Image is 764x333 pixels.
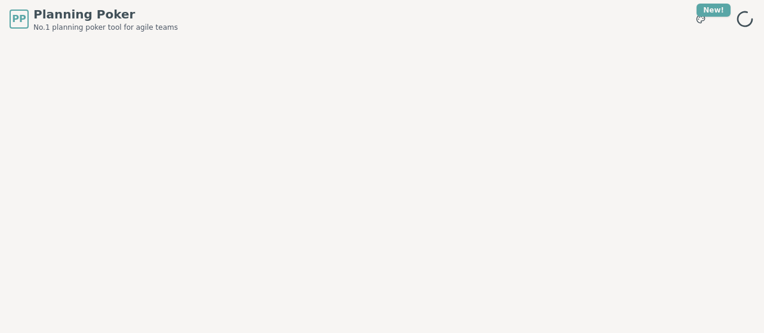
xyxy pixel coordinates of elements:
button: New! [690,8,711,30]
span: Planning Poker [33,6,178,23]
a: PPPlanning PokerNo.1 planning poker tool for agile teams [10,6,178,32]
span: No.1 planning poker tool for agile teams [33,23,178,32]
div: New! [697,4,731,17]
span: PP [12,12,26,26]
